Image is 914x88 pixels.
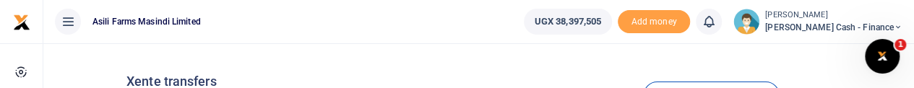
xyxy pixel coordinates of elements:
[13,16,30,27] a: logo-small logo-large logo-large
[618,10,690,34] li: Toup your wallet
[524,9,612,35] a: UGX 38,397,505
[618,15,690,26] a: Add money
[518,9,618,35] li: Wallet ballance
[87,15,207,28] span: Asili Farms Masindi Limited
[765,21,902,34] span: [PERSON_NAME] Cash - Finance
[733,9,759,35] img: profile-user
[865,39,900,74] iframe: Intercom live chat
[618,10,690,34] span: Add money
[535,14,601,29] span: UGX 38,397,505
[894,39,906,50] span: 1
[733,9,902,35] a: profile-user [PERSON_NAME] [PERSON_NAME] Cash - Finance
[13,14,30,31] img: logo-small
[765,9,902,22] small: [PERSON_NAME]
